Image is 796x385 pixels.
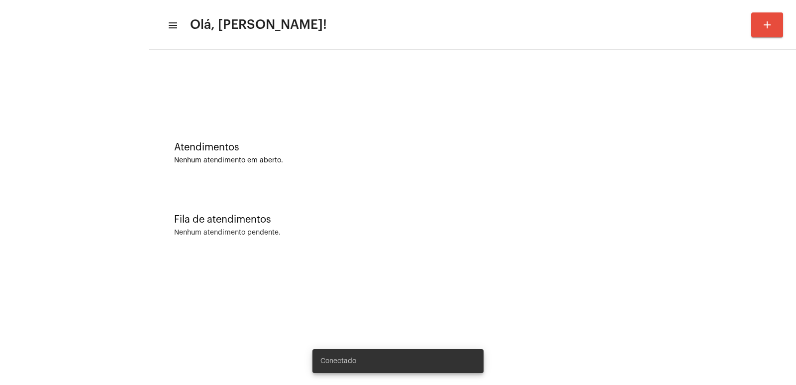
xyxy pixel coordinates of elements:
[174,157,771,164] div: Nenhum atendimento em aberto.
[174,214,771,225] div: Fila de atendimentos
[761,19,773,31] mat-icon: add
[320,356,356,366] span: Conectado
[190,17,327,33] span: Olá, [PERSON_NAME]!
[174,229,281,237] div: Nenhum atendimento pendente.
[167,19,177,31] mat-icon: sidenav icon
[174,142,771,153] div: Atendimentos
